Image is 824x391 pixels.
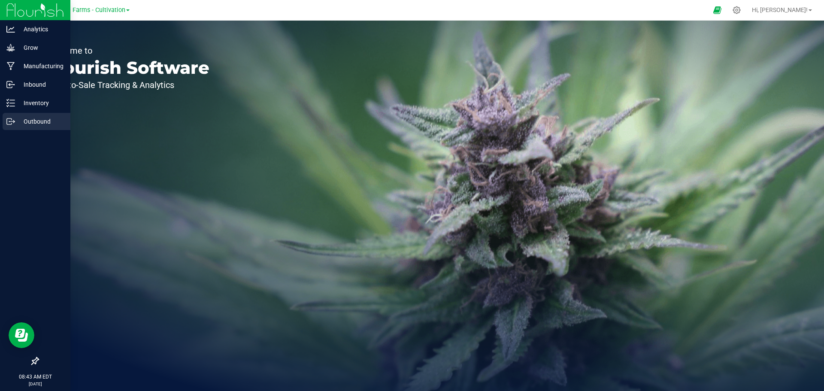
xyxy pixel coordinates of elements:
[46,59,209,76] p: Flourish Software
[731,6,742,14] div: Manage settings
[46,6,125,14] span: Sapphire Farms - Cultivation
[6,43,15,52] inline-svg: Grow
[9,322,34,348] iframe: Resource center
[4,381,67,387] p: [DATE]
[15,42,67,53] p: Grow
[15,61,67,71] p: Manufacturing
[6,117,15,126] inline-svg: Outbound
[15,98,67,108] p: Inventory
[15,24,67,34] p: Analytics
[15,116,67,127] p: Outbound
[6,99,15,107] inline-svg: Inventory
[46,81,209,89] p: Seed-to-Sale Tracking & Analytics
[4,373,67,381] p: 08:43 AM EDT
[6,25,15,33] inline-svg: Analytics
[708,2,727,18] span: Open Ecommerce Menu
[46,46,209,55] p: Welcome to
[6,62,15,70] inline-svg: Manufacturing
[6,80,15,89] inline-svg: Inbound
[752,6,808,13] span: Hi, [PERSON_NAME]!
[15,79,67,90] p: Inbound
